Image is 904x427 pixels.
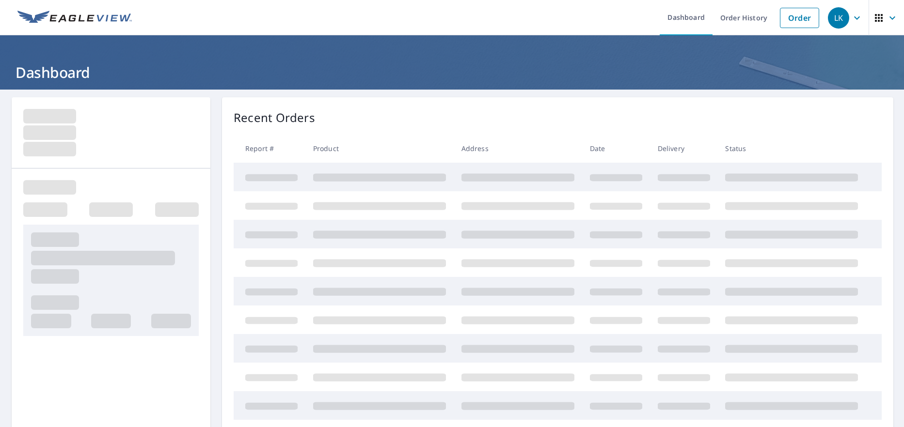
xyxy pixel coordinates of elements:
th: Product [305,134,454,163]
img: EV Logo [17,11,132,25]
p: Recent Orders [234,109,315,126]
th: Status [717,134,866,163]
th: Delivery [650,134,718,163]
th: Report # [234,134,305,163]
th: Date [582,134,650,163]
a: Order [780,8,819,28]
div: LK [828,7,849,29]
h1: Dashboard [12,62,892,82]
th: Address [454,134,582,163]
